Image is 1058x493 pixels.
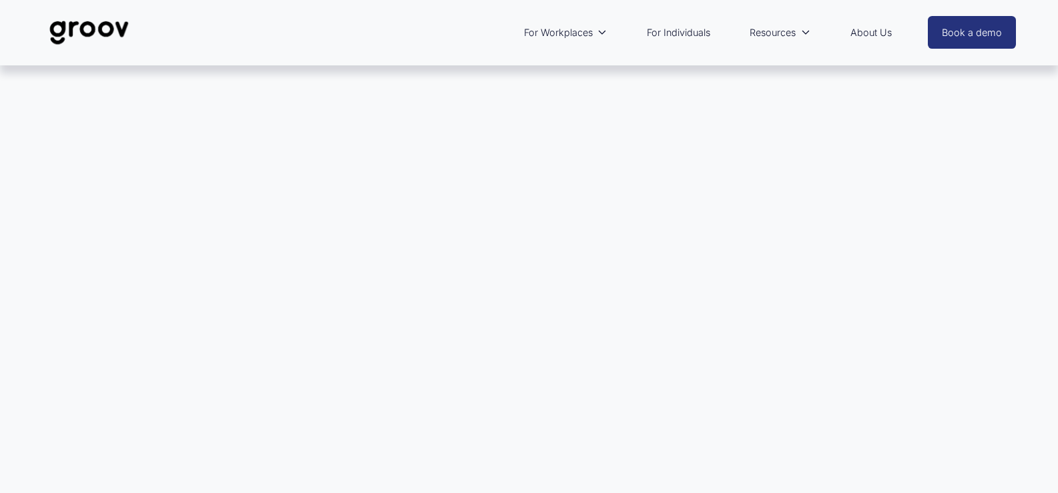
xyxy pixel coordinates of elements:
span: For Workplaces [524,24,593,41]
a: Book a demo [928,16,1016,49]
a: folder dropdown [517,17,614,48]
span: Resources [750,24,796,41]
a: About Us [844,17,898,48]
a: For Individuals [640,17,717,48]
img: Groov | Unlock Human Potential at Work and in Life [42,11,136,55]
a: folder dropdown [743,17,817,48]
